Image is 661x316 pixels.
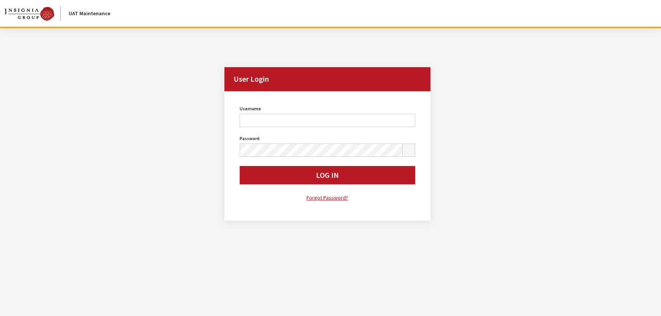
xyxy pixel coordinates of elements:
[402,143,415,157] button: Show Password
[224,67,430,91] h2: User Login
[240,105,261,112] label: Username
[240,166,415,184] button: Log In
[240,193,415,202] a: Forgot Password?
[240,135,260,142] label: Password
[5,7,54,21] img: Catalog Maintenance
[5,6,67,21] a: Insignia Group logo
[67,10,110,18] div: UAT Maintenance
